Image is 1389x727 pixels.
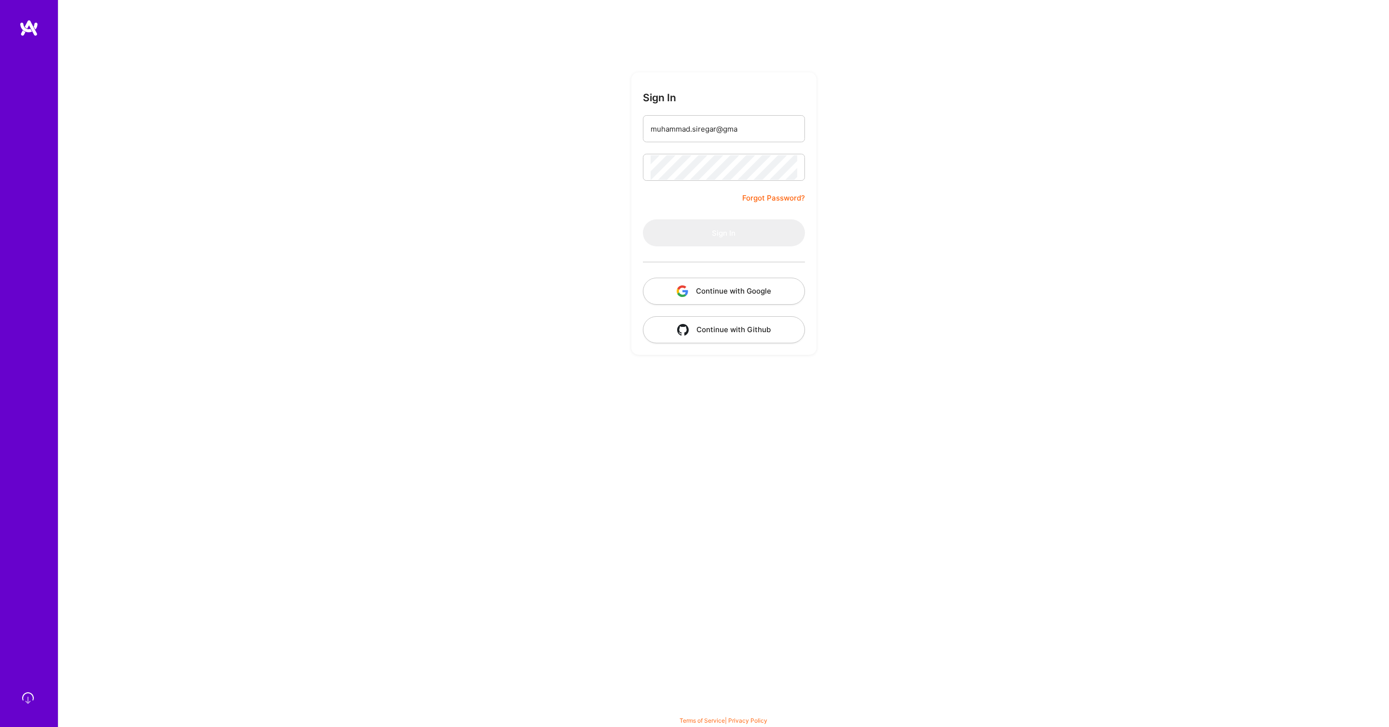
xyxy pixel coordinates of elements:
a: Privacy Policy [728,717,767,724]
img: sign out [18,688,38,708]
button: Sign In [643,219,805,246]
a: sign out [18,688,40,708]
img: icon [677,324,689,336]
h3: Sign In [643,92,676,104]
a: Forgot Password? [742,192,805,204]
button: Continue with Google [643,278,805,305]
img: icon [677,285,688,297]
div: © 2025 ATeams Inc., All rights reserved. [58,698,1389,722]
button: Continue with Github [643,316,805,343]
a: Terms of Service [680,717,725,724]
input: Email... [651,117,797,141]
span: | [680,717,767,724]
img: logo [19,19,39,37]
